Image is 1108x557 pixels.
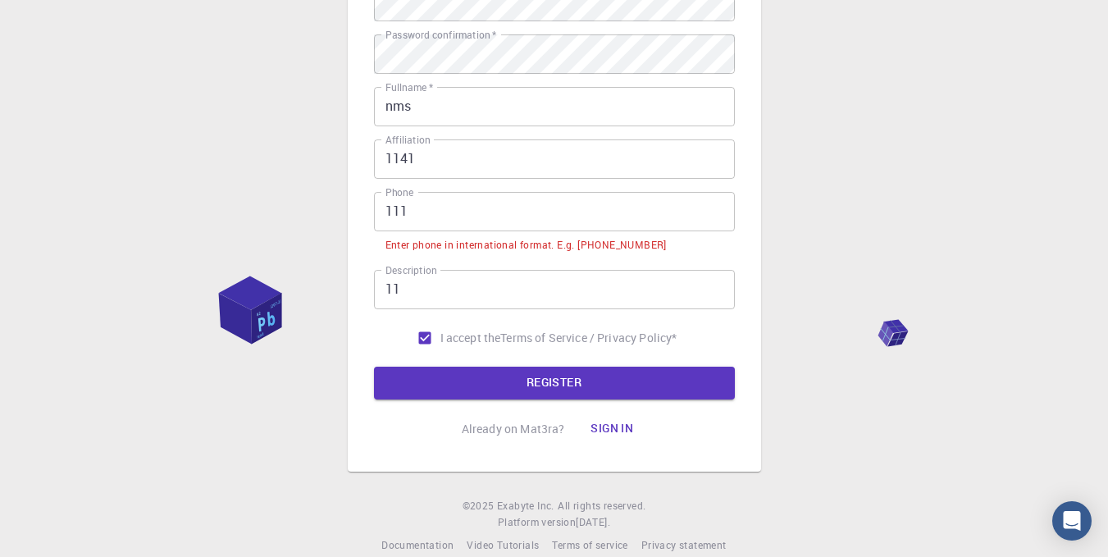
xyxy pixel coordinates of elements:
span: [DATE] . [576,515,610,528]
a: Documentation [381,537,454,554]
span: Terms of service [552,538,627,551]
a: Exabyte Inc. [497,498,554,514]
span: All rights reserved. [558,498,645,514]
p: Terms of Service / Privacy Policy * [500,330,677,346]
a: [DATE]. [576,514,610,531]
label: Fullname [385,80,433,94]
span: I accept the [440,330,501,346]
label: Phone [385,185,413,199]
p: Already on Mat3ra? [462,421,565,437]
div: Enter phone in international format. E.g. [PHONE_NUMBER] [385,237,667,253]
a: Terms of Service / Privacy Policy* [500,330,677,346]
div: Open Intercom Messenger [1052,501,1092,541]
span: Video Tutorials [467,538,539,551]
a: Privacy statement [641,537,727,554]
span: Exabyte Inc. [497,499,554,512]
span: Documentation [381,538,454,551]
span: © 2025 [463,498,497,514]
label: Affiliation [385,133,430,147]
span: Privacy statement [641,538,727,551]
a: Video Tutorials [467,537,539,554]
label: Description [385,263,437,277]
button: REGISTER [374,367,735,399]
a: Terms of service [552,537,627,554]
button: Sign in [577,413,646,445]
span: Platform version [498,514,576,531]
label: Password confirmation [385,28,496,42]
